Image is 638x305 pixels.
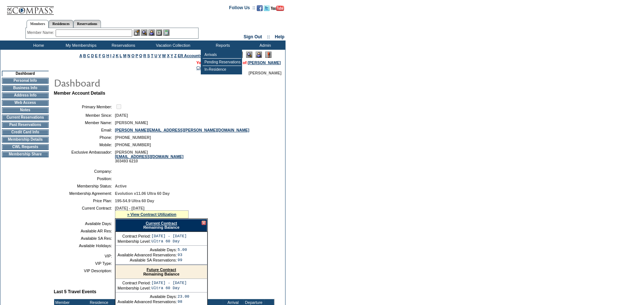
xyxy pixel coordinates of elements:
td: Price Plan: [57,199,112,203]
td: Available Advanced Reservations: [118,253,177,257]
a: Follow us on Twitter [264,7,270,12]
a: Members [27,20,49,28]
td: VIP: [57,254,112,258]
td: 23.00 [178,294,189,299]
td: Business Info [2,85,49,91]
a: T [151,53,154,58]
span: :: [267,34,270,39]
a: Y [171,53,173,58]
span: [PERSON_NAME] [115,120,148,125]
a: K [116,53,119,58]
td: Notes [2,107,49,113]
span: Evolution v11.06 Ultra 60 Day [115,191,170,196]
a: H [106,53,109,58]
td: [DATE] - [DATE] [151,234,187,238]
td: VIP Type: [57,261,112,266]
b: Last 5 Travel Events [54,289,96,294]
a: F [99,53,101,58]
span: [PERSON_NAME] 303493 6210 [115,150,183,163]
div: Remaining Balance [116,265,207,279]
img: pgTtlDashboard.gif [53,75,201,90]
a: Clear [196,66,206,70]
img: View Mode [246,52,252,58]
a: G [102,53,105,58]
td: Available SA Res: [57,236,112,241]
a: Become our fan on Facebook [257,7,263,12]
img: Reservations [156,29,162,36]
td: Vacation Collection [144,41,201,50]
td: Web Access [2,100,49,106]
td: 99 [178,258,187,262]
td: Ultra 60 Day [151,286,187,290]
div: Remaining Balance [115,219,207,232]
span: [DATE] [115,113,128,118]
td: Membership Status: [57,184,112,188]
a: Future Contract [147,267,176,272]
img: Log Concern/Member Elevation [265,52,271,58]
td: Primary Member: [57,103,112,110]
td: Membership Details [2,137,49,143]
a: » View Contract Utilization [127,212,176,217]
a: Subscribe to our YouTube Channel [271,7,284,12]
td: VIP Description: [57,269,112,273]
td: Company: [57,169,112,173]
a: [PERSON_NAME][EMAIL_ADDRESS][PERSON_NAME][DOMAIN_NAME] [115,128,249,132]
a: [PERSON_NAME] [248,60,281,65]
td: Membership Agreement: [57,191,112,196]
td: Current Contract: [57,206,112,218]
td: Mobile: [57,143,112,147]
a: P [136,53,138,58]
td: 93 [178,253,187,257]
td: Reports [201,41,243,50]
a: D [91,53,94,58]
a: B [83,53,86,58]
b: Member Account Details [54,91,105,96]
td: Current Reservations [2,115,49,120]
a: W [162,53,166,58]
td: My Memberships [59,41,101,50]
a: L [120,53,122,58]
td: Credit Card Info [2,129,49,135]
td: Available SA Reservations: [118,258,177,262]
a: X [167,53,169,58]
a: Help [275,34,284,39]
span: 195-54.9 Ultra 60 Day [115,199,154,203]
td: Member Since: [57,113,112,118]
span: [PHONE_NUMBER] [115,135,151,140]
td: 98 [178,299,189,304]
td: Position: [57,176,112,181]
td: Phone: [57,135,112,140]
td: Available Days: [57,221,112,226]
td: Available Days: [118,294,177,299]
a: A [80,53,82,58]
td: [DATE] - [DATE] [151,281,187,285]
a: C [87,53,90,58]
td: Past Reservations [2,122,49,128]
td: Available Days: [118,248,177,252]
a: J [112,53,115,58]
td: Exclusive Ambassador: [57,150,112,163]
td: Personal Info [2,78,49,84]
img: View [141,29,147,36]
a: V [158,53,161,58]
img: Subscribe to our YouTube Channel [271,6,284,11]
td: Address Info [2,92,49,98]
a: Z [174,53,177,58]
img: b_edit.gif [134,29,140,36]
a: Reservations [73,20,101,28]
td: 5.00 [178,248,187,252]
span: [DATE] - [DATE] [115,206,144,210]
td: Contract Period: [118,234,151,238]
td: Pending Reservations [203,59,241,66]
td: Available Advanced Reservations: [118,299,177,304]
a: I [110,53,111,58]
img: b_calculator.gif [163,29,169,36]
td: Arrivals [203,51,241,59]
a: Q [139,53,142,58]
div: Member Name: [27,29,56,36]
a: Residences [49,20,73,28]
a: R [143,53,146,58]
td: Available AR Res: [57,229,112,233]
td: Reservations [101,41,144,50]
td: Membership Level: [118,239,151,243]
